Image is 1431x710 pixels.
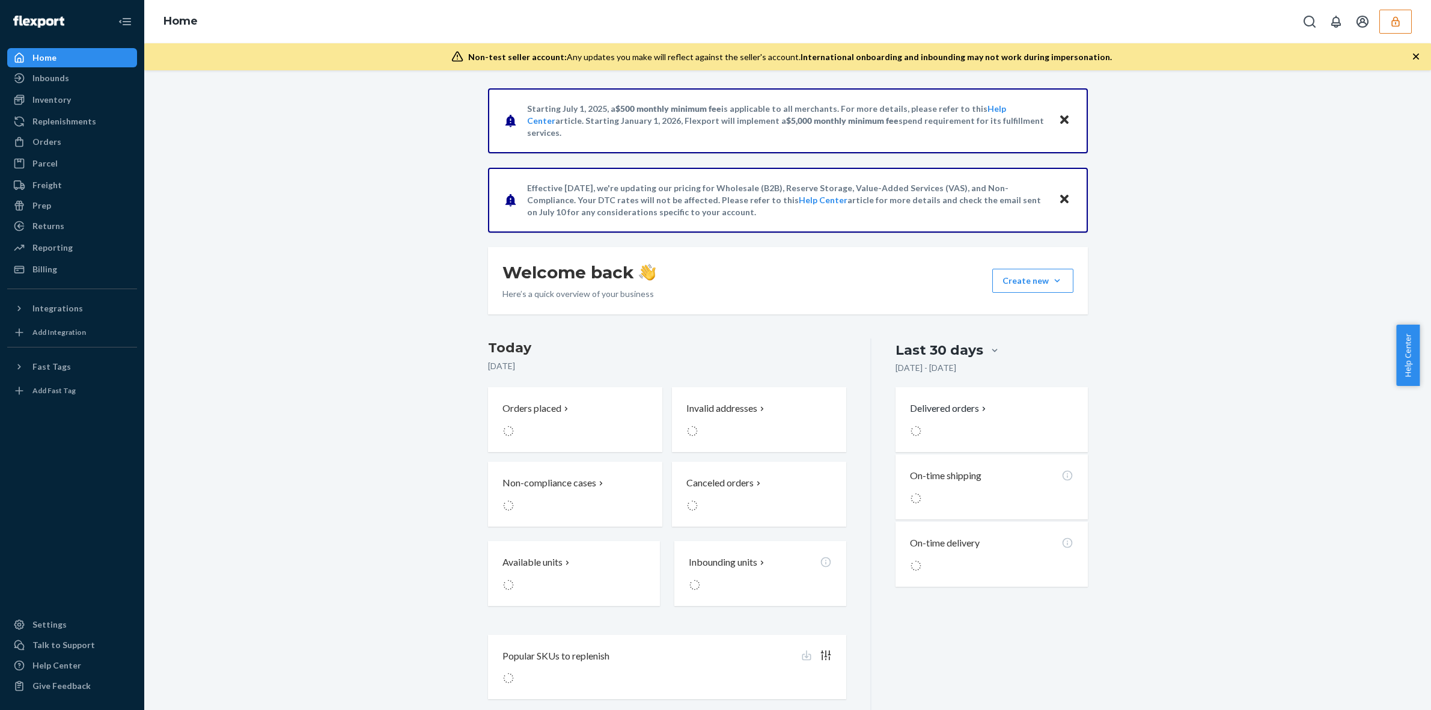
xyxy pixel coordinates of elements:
[910,469,981,483] p: On-time shipping
[468,52,567,62] span: Non-test seller account:
[686,476,754,490] p: Canceled orders
[527,182,1047,218] p: Effective [DATE], we're updating our pricing for Wholesale (B2B), Reserve Storage, Value-Added Se...
[502,262,656,283] h1: Welcome back
[32,242,73,254] div: Reporting
[32,263,57,275] div: Billing
[32,361,71,373] div: Fast Tags
[32,179,62,191] div: Freight
[7,357,137,376] button: Fast Tags
[32,136,61,148] div: Orders
[32,72,69,84] div: Inbounds
[163,14,198,28] a: Home
[32,158,58,170] div: Parcel
[786,115,899,126] span: $5,000 monthly minimum fee
[113,10,137,34] button: Close Navigation
[801,52,1112,62] span: International onboarding and inbounding may not work during impersonation.
[7,299,137,318] button: Integrations
[488,541,660,606] button: Available units
[502,402,561,415] p: Orders placed
[7,69,137,88] a: Inbounds
[7,48,137,67] a: Home
[1057,112,1072,129] button: Close
[1298,10,1322,34] button: Open Search Box
[32,619,67,631] div: Settings
[32,52,56,64] div: Home
[672,462,846,527] button: Canceled orders
[7,381,137,400] a: Add Fast Tag
[7,323,137,342] a: Add Integration
[32,660,81,672] div: Help Center
[527,103,1047,139] p: Starting July 1, 2025, a is applicable to all merchants. For more details, please refer to this a...
[32,680,91,692] div: Give Feedback
[32,220,64,232] div: Returns
[799,195,847,205] a: Help Center
[488,387,662,452] button: Orders placed
[468,51,1112,63] div: Any updates you make will reflect against the seller's account.
[32,639,95,651] div: Talk to Support
[1324,10,1348,34] button: Open notifications
[502,476,596,490] p: Non-compliance cases
[7,154,137,173] a: Parcel
[672,387,846,452] button: Invalid addresses
[7,635,137,655] button: Talk to Support
[7,676,137,696] button: Give Feedback
[992,269,1073,293] button: Create new
[7,238,137,257] a: Reporting
[7,196,137,215] a: Prep
[7,112,137,131] a: Replenishments
[896,362,956,374] p: [DATE] - [DATE]
[7,615,137,634] a: Settings
[488,360,847,372] p: [DATE]
[615,103,721,114] span: $500 monthly minimum fee
[639,264,656,281] img: hand-wave emoji
[7,656,137,675] a: Help Center
[7,260,137,279] a: Billing
[32,94,71,106] div: Inventory
[32,302,83,314] div: Integrations
[1396,325,1420,386] button: Help Center
[32,327,86,337] div: Add Integration
[502,555,563,569] p: Available units
[7,132,137,151] a: Orders
[7,216,137,236] a: Returns
[154,4,207,39] ol: breadcrumbs
[32,115,96,127] div: Replenishments
[502,649,609,663] p: Popular SKUs to replenish
[910,402,989,415] button: Delivered orders
[1057,191,1072,209] button: Close
[689,555,757,569] p: Inbounding units
[1350,10,1375,34] button: Open account menu
[674,541,846,606] button: Inbounding units
[488,462,662,527] button: Non-compliance cases
[32,200,51,212] div: Prep
[32,385,76,396] div: Add Fast Tag
[7,176,137,195] a: Freight
[910,536,980,550] p: On-time delivery
[7,90,137,109] a: Inventory
[502,288,656,300] p: Here’s a quick overview of your business
[686,402,757,415] p: Invalid addresses
[13,16,64,28] img: Flexport logo
[488,338,847,358] h3: Today
[896,341,983,360] div: Last 30 days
